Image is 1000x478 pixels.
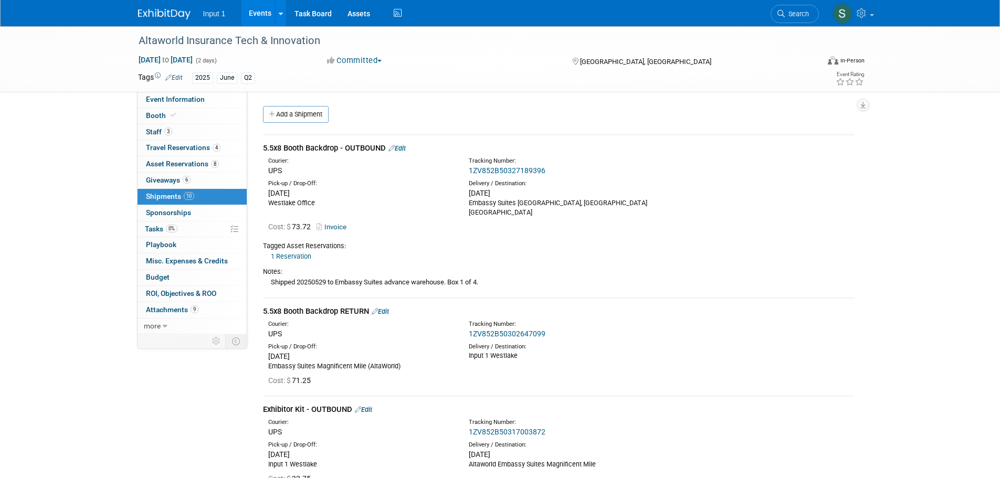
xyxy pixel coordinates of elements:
div: Input 1 Westlake [268,460,453,469]
div: Delivery / Destination: [469,343,654,351]
div: Westlake Office [268,198,453,208]
span: Input 1 [203,9,226,18]
div: 2025 [192,72,213,83]
span: 4 [213,144,220,152]
span: Travel Reservations [146,143,220,152]
span: [DATE] [DATE] [138,55,193,65]
a: Shipments10 [138,189,247,205]
span: 73.72 [268,222,315,231]
a: Edit [165,74,183,81]
span: Shipments [146,192,194,200]
div: Embassy Suites Magnificent Mile (AltaWorld) [268,362,453,371]
span: Budget [146,273,170,281]
div: Notes: [263,267,855,277]
div: Courier: [268,157,453,165]
img: ExhibitDay [138,9,191,19]
div: Courier: [268,320,453,328]
span: Playbook [146,240,176,249]
div: [DATE] [268,351,453,362]
div: Embassy Suites [GEOGRAPHIC_DATA], [GEOGRAPHIC_DATA] [GEOGRAPHIC_DATA] [469,198,654,217]
a: Travel Reservations4 [138,140,247,156]
div: Event Rating [836,72,864,77]
div: Altaworld Embassy Suites Magnificent Mile [469,460,654,469]
span: Misc. Expenses & Credits [146,257,228,265]
a: Budget [138,270,247,285]
a: 1 Reservation [271,252,311,260]
a: 1ZV852B50302647099 [469,330,545,338]
div: In-Person [840,57,865,65]
button: Committed [323,55,386,66]
td: Toggle Event Tabs [225,334,247,348]
a: Edit [355,406,372,413]
span: to [161,56,171,64]
a: Edit [372,307,389,315]
div: Exhibitor Kit - OUTBOUND [263,404,855,415]
div: Pick-up / Drop-Off: [268,343,453,351]
a: Giveaways6 [138,173,247,188]
a: Search [771,5,819,23]
span: Event Information [146,95,205,103]
span: 9 [191,305,198,313]
div: 5.5x8 Booth Backdrop RETURN [263,306,855,317]
div: [DATE] [469,188,654,198]
div: UPS [268,427,453,437]
div: Tracking Number: [469,157,704,165]
div: Altaworld Insurance Tech & Innovation [135,31,803,50]
div: June [217,72,237,83]
td: Personalize Event Tab Strip [207,334,226,348]
span: Staff [146,128,172,136]
div: 5.5x8 Booth Backdrop - OUTBOUND [263,143,855,154]
div: Shipped 20250529 to Embassy Suites advance warehouse. Box 1 of 4. [263,277,855,288]
img: Susan Stout [833,4,852,24]
span: Asset Reservations [146,160,219,168]
a: 1ZV852B50327189396 [469,166,545,175]
span: 10 [184,192,194,200]
span: 0% [166,225,177,232]
span: Booth [146,111,178,120]
div: Tracking Number: [469,418,704,427]
div: Tagged Asset Reservations: [263,241,855,251]
a: more [138,318,247,334]
span: Attachments [146,305,198,314]
span: 6 [183,176,191,184]
a: Asset Reservations8 [138,156,247,172]
a: Add a Shipment [263,106,329,123]
div: Input 1 Westlake [469,351,654,360]
div: UPS [268,328,453,339]
div: Q2 [241,72,255,83]
span: Search [785,10,809,18]
div: Pick-up / Drop-Off: [268,179,453,188]
div: Delivery / Destination: [469,441,654,449]
div: [DATE] [268,449,453,460]
span: 8 [211,160,219,168]
div: Delivery / Destination: [469,179,654,188]
span: [GEOGRAPHIC_DATA], [GEOGRAPHIC_DATA] [580,58,711,66]
span: Cost: $ [268,222,292,231]
div: Pick-up / Drop-Off: [268,441,453,449]
div: UPS [268,165,453,176]
div: Event Format [757,55,865,70]
img: Format-Inperson.png [828,56,838,65]
i: Booth reservation complete [171,112,176,118]
a: Booth [138,108,247,124]
span: (2 days) [195,57,217,64]
a: Misc. Expenses & Credits [138,253,247,269]
div: Courier: [268,418,453,427]
span: 71.25 [268,376,315,385]
a: Invoice [317,223,351,231]
td: Tags [138,72,183,84]
span: Tasks [145,225,177,233]
span: more [144,322,161,330]
a: Staff3 [138,124,247,140]
span: Sponsorships [146,208,191,217]
span: 3 [164,128,172,135]
a: Event Information [138,92,247,108]
a: 1ZV852B50317003872 [469,428,545,436]
div: [DATE] [268,188,453,198]
span: Cost: $ [268,376,292,385]
span: ROI, Objectives & ROO [146,289,216,298]
a: Tasks0% [138,221,247,237]
a: Sponsorships [138,205,247,221]
span: Giveaways [146,176,191,184]
a: Edit [388,144,406,152]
